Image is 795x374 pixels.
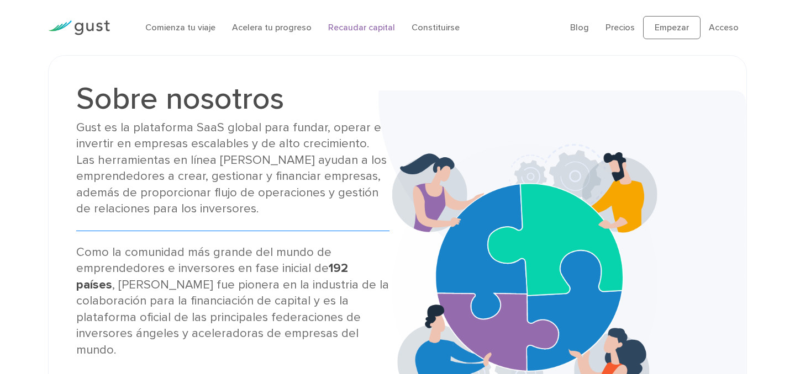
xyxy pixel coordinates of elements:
font: Gust es la plataforma SaaS global para fundar, operar e invertir en empresas escalables y de alto... [76,120,387,216]
img: Logotipo de Gust [48,20,110,35]
a: Precios [606,22,635,33]
a: Comienza tu viaje [145,22,215,33]
a: Empezar [643,16,701,39]
a: Constituirse [412,22,460,33]
font: Sobre nosotros [76,81,284,117]
font: 192 países [76,261,348,291]
a: Recaudar capital [328,22,395,33]
a: Blog [570,22,589,33]
a: Acceso [709,22,739,33]
font: , [PERSON_NAME] fue pionera en la industria de la colaboración para la financiación de capital y ... [76,277,389,357]
font: Empezar [655,22,689,33]
font: Como la comunidad más grande del mundo de emprendedores e inversores en fase inicial de [76,245,331,275]
a: Acelera tu progreso [232,22,312,33]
